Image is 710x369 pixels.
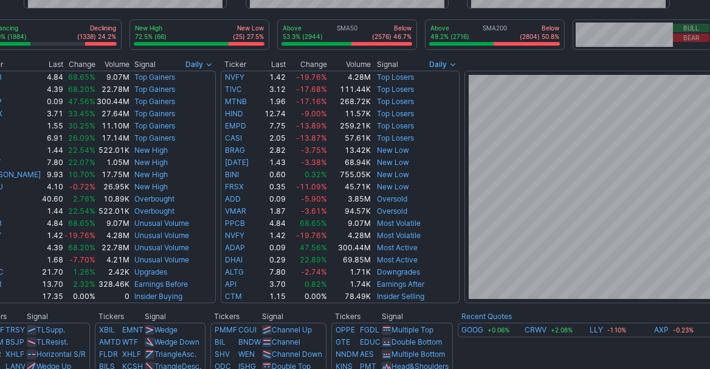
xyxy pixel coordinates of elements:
[328,169,371,181] td: 755.05K
[68,121,95,130] span: 30.25%
[41,169,64,181] td: 9.93
[69,182,95,191] span: -0.72%
[96,217,130,230] td: 9.07M
[96,108,130,120] td: 27.64M
[96,278,130,290] td: 328.46K
[68,243,95,252] span: 68.20%
[41,217,64,230] td: 4.84
[96,120,130,132] td: 11.10M
[96,71,130,83] td: 9.07M
[258,205,286,217] td: 1.87
[336,337,350,346] a: GTE
[134,60,156,69] span: Signal
[68,206,95,216] span: 22.54%
[41,205,64,217] td: 1.44
[134,267,167,276] a: Upgrades
[225,243,245,252] a: ADAP
[41,242,64,254] td: 4.39
[300,219,327,228] span: 68.65%
[68,109,95,118] span: 33.45%
[429,58,447,71] span: Daily
[135,24,167,32] p: New High
[377,219,421,228] a: Most Volatile
[68,219,95,228] span: 68.65%
[328,120,371,132] td: 259.21K
[215,350,230,359] a: SHV
[96,290,130,303] td: 0
[258,71,286,83] td: 1.42
[122,337,138,346] a: WTF
[258,144,286,156] td: 2.82
[225,279,236,289] a: API
[41,181,64,193] td: 4.10
[68,133,95,142] span: 26.09%
[272,337,300,346] a: Channel
[301,158,327,167] span: -3.38%
[238,325,257,334] a: CGUI
[36,325,65,334] a: TLSupp.
[261,311,326,323] th: Signal
[377,146,409,155] a: New Low
[377,60,398,69] span: Signal
[122,325,143,334] a: EMNT
[134,85,175,94] a: Top Gainers
[296,182,327,191] span: -11.09%
[328,71,371,83] td: 4.28M
[461,312,512,321] a: Recent Quotes
[5,350,24,359] a: XHLF
[328,205,371,217] td: 94.57K
[5,325,25,334] a: TRSY
[41,120,64,132] td: 1.55
[377,72,414,82] a: Top Losers
[225,133,242,142] a: CASI
[134,206,174,216] a: Overbought
[225,292,242,301] a: CTM
[154,337,199,346] a: Wedge Down
[300,243,327,252] span: 47.56%
[258,108,286,120] td: 12.74
[96,83,130,96] td: 22.78M
[328,278,371,290] td: 1.74K
[154,325,177,334] a: Wedge
[391,325,433,334] a: Multiple Top
[238,337,261,346] a: BNDW
[258,169,286,181] td: 0.60
[134,292,182,301] a: Insider Buying
[301,267,327,276] span: -2.74%
[377,279,424,289] a: Earnings After
[590,324,603,336] a: LLY
[377,97,414,106] a: Top Losers
[96,132,130,144] td: 17.14M
[134,133,175,142] a: Top Gainers
[96,254,130,266] td: 4.21M
[221,58,257,71] th: Ticker
[331,311,381,323] th: Tickers
[134,194,174,203] a: Overbought
[99,337,121,346] a: AMTD
[258,278,286,290] td: 3.70
[225,170,239,179] a: BINI
[258,181,286,193] td: 0.35
[258,193,286,205] td: 0.09
[185,58,203,71] span: Daily
[225,158,249,167] a: [DATE]
[286,58,328,71] th: Change
[300,255,327,264] span: 22.89%
[360,337,381,346] a: EDUC
[233,24,264,32] p: New Low
[301,146,327,155] span: -3.75%
[328,144,371,156] td: 13.42K
[328,290,371,303] td: 78.49K
[134,158,168,167] a: New High
[377,243,418,252] a: Most Active
[144,311,205,323] th: Signal
[225,267,244,276] a: ALTG
[36,337,46,346] span: TL
[41,254,64,266] td: 1.68
[377,255,418,264] a: Most Active
[41,156,64,169] td: 7.80
[377,85,414,94] a: Top Losers
[328,181,371,193] td: 45.71K
[41,278,64,290] td: 13.70
[377,206,407,216] a: Oversold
